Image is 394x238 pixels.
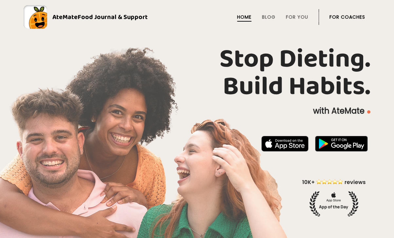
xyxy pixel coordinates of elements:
[24,5,370,29] a: AteMateFood Journal & Support
[262,14,275,20] a: Blog
[315,136,368,152] img: badge-download-google.png
[261,136,309,152] img: badge-download-apple.svg
[297,178,370,216] img: home-hero-appoftheday.png
[24,106,370,116] p: with AteMate
[78,12,148,22] span: Food Journal & Support
[237,14,252,20] a: Home
[47,12,148,22] div: AteMate
[24,46,370,101] h1: Stop Dieting. Build Habits.
[329,14,365,20] a: For Coaches
[286,14,308,20] a: For You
